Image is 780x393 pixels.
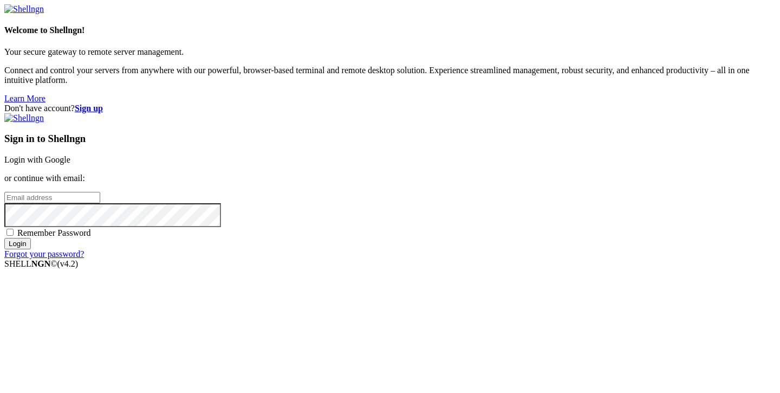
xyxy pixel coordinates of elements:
[4,104,776,113] div: Don't have account?
[17,228,91,237] span: Remember Password
[4,94,45,103] a: Learn More
[4,173,776,183] p: or continue with email:
[4,259,78,268] span: SHELL ©
[57,259,79,268] span: 4.2.0
[4,4,44,14] img: Shellngn
[75,104,103,113] a: Sign up
[4,155,70,164] a: Login with Google
[6,229,14,236] input: Remember Password
[4,238,31,249] input: Login
[4,192,100,203] input: Email address
[4,47,776,57] p: Your secure gateway to remote server management.
[4,113,44,123] img: Shellngn
[4,133,776,145] h3: Sign in to Shellngn
[4,249,84,259] a: Forgot your password?
[31,259,51,268] b: NGN
[4,25,776,35] h4: Welcome to Shellngn!
[4,66,776,85] p: Connect and control your servers from anywhere with our powerful, browser-based terminal and remo...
